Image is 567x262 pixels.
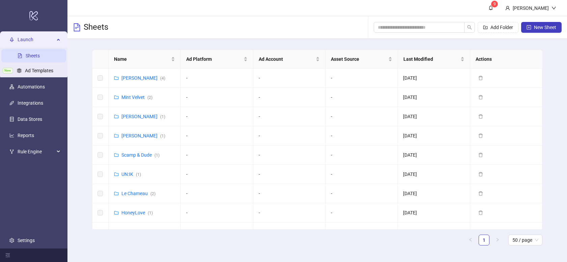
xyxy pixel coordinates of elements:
span: delete [478,191,483,196]
td: - [181,184,253,203]
span: Rule Engine [18,145,55,158]
a: Le Chameau(2) [121,191,155,196]
td: - [253,184,325,203]
span: delete [478,133,483,138]
span: ( 1 ) [148,211,153,215]
span: Name [114,55,170,63]
td: - [253,146,325,165]
a: Integrations [18,100,43,106]
div: [PERSON_NAME] [510,4,551,12]
span: folder-add [483,25,488,30]
td: - [181,126,253,146]
a: Settings [18,238,35,243]
td: - [253,126,325,146]
span: search [467,25,472,30]
span: folder [114,172,119,177]
td: - [325,222,398,242]
td: - [253,88,325,107]
th: Name [109,50,181,69]
a: Ad Templates [25,68,53,73]
a: UN:IK(1) [121,172,141,177]
td: - [325,69,398,88]
td: - [325,165,398,184]
a: [PERSON_NAME](1) [121,133,165,138]
td: [DATE] [398,88,470,107]
td: - [325,203,398,222]
button: right [492,235,503,245]
span: menu-fold [5,253,10,258]
span: ( 4 ) [160,76,165,81]
span: right [495,238,500,242]
td: - [325,88,398,107]
span: New Sheet [534,25,556,30]
th: Last Modified [398,50,470,69]
span: folder [114,76,119,80]
span: ( 1 ) [160,134,165,138]
span: bell [488,5,493,10]
span: delete [478,153,483,157]
li: 1 [479,235,489,245]
td: [DATE] [398,146,470,165]
a: HoneyLove(1) [121,210,153,215]
a: Reports [18,133,34,138]
th: Actions [470,50,542,69]
a: Mint Velvet(2) [121,95,152,100]
span: ( 2 ) [147,95,152,100]
th: Asset Source [325,50,398,69]
td: - [181,165,253,184]
button: left [465,235,476,245]
button: New Sheet [521,22,562,33]
span: Add Folder [490,25,513,30]
button: Add Folder [478,22,518,33]
td: [DATE] [398,107,470,126]
span: file-text [73,23,81,31]
th: Ad Platform [181,50,253,69]
span: left [469,238,473,242]
span: user [505,6,510,10]
td: - [253,69,325,88]
td: - [181,88,253,107]
td: [DATE] [398,165,470,184]
td: - [253,107,325,126]
span: delete [478,76,483,80]
a: 1 [479,235,489,245]
sup: 9 [491,1,498,7]
span: ( 1 ) [154,153,160,158]
td: [DATE] [398,69,470,88]
span: rocket [9,37,14,42]
span: folder [114,114,119,119]
span: 9 [493,2,496,6]
a: Data Stores [18,116,42,122]
span: Ad Account [259,55,314,63]
span: down [551,6,556,10]
td: - [181,146,253,165]
li: Next Page [492,235,503,245]
span: folder [114,95,119,100]
span: 50 / page [512,235,538,245]
td: [DATE] [398,126,470,146]
span: delete [478,172,483,177]
td: - [181,222,253,242]
span: plus-square [527,25,531,30]
td: - [325,126,398,146]
td: [DATE] [398,184,470,203]
td: - [181,203,253,222]
td: - [325,107,398,126]
span: folder [114,210,119,215]
li: Previous Page [465,235,476,245]
div: Page Size [508,235,542,245]
span: Ad Platform [186,55,242,63]
span: delete [478,95,483,100]
td: - [253,203,325,222]
span: Last Modified [403,55,459,63]
span: ( 2 ) [150,191,155,196]
span: ( 1 ) [136,172,141,177]
td: - [325,146,398,165]
span: Launch [18,33,55,46]
span: delete [478,210,483,215]
span: Asset Source [331,55,387,63]
span: folder [114,153,119,157]
td: - [253,165,325,184]
a: [PERSON_NAME](1) [121,114,165,119]
a: Sheets [26,53,40,58]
